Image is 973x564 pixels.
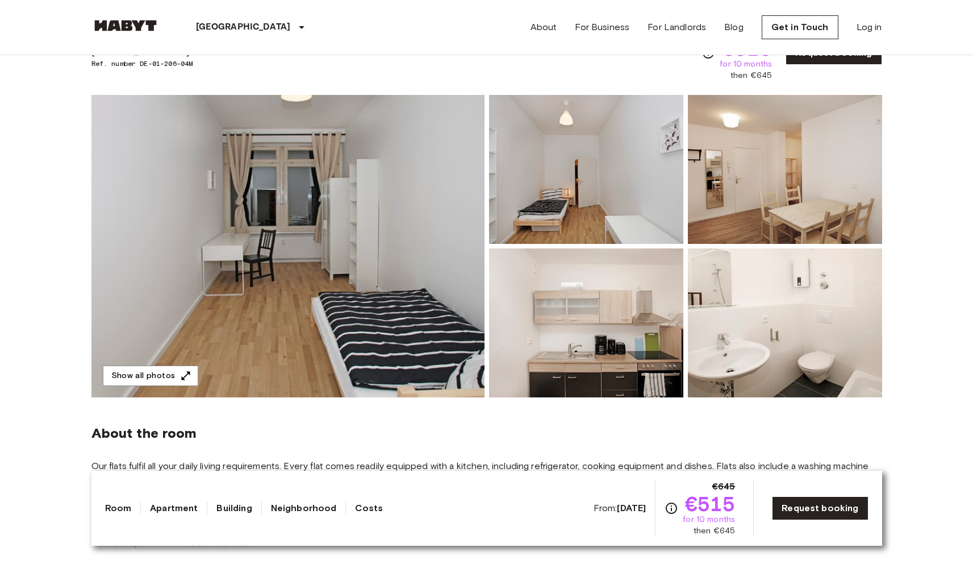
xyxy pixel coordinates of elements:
span: €645 [712,480,736,494]
a: Costs [355,501,383,515]
p: [GEOGRAPHIC_DATA] [196,20,291,34]
a: Log in [857,20,882,34]
a: Room [105,501,132,515]
span: Our flats fulfil all your daily living requirements. Every flat comes readily equipped with a kit... [91,460,882,497]
span: for 10 months [683,514,735,525]
span: From: [594,502,646,515]
span: Ref. number DE-01-206-04M [91,59,252,69]
span: for 10 months [720,59,772,70]
a: About [531,20,557,34]
a: Request booking [772,496,868,520]
a: Get in Touch [762,15,838,39]
a: Apartment [150,501,198,515]
span: About the room [91,425,882,442]
button: Show all photos [103,366,198,387]
img: Picture of unit DE-01-206-04M [688,95,882,244]
a: Neighborhood [271,501,337,515]
a: For Landlords [648,20,706,34]
b: [DATE] [617,503,646,513]
a: For Business [575,20,629,34]
span: then €645 [730,70,772,81]
a: Building [216,501,252,515]
img: Picture of unit DE-01-206-04M [688,248,882,397]
img: Picture of unit DE-01-206-04M [489,95,683,244]
img: Picture of unit DE-01-206-04M [489,248,683,397]
img: Habyt [91,20,160,31]
span: €515 [685,494,736,514]
span: then €645 [694,525,735,537]
a: Blog [724,20,744,34]
img: Marketing picture of unit DE-01-206-04M [91,95,485,397]
svg: Check cost overview for full price breakdown. Please note that discounts apply to new joiners onl... [665,501,678,515]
